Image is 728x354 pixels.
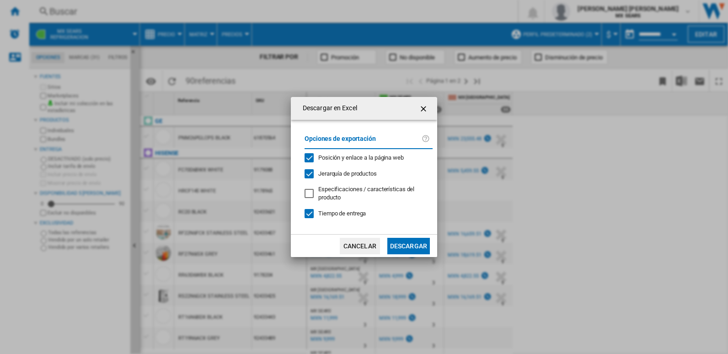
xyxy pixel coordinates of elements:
[298,104,357,113] h4: Descargar en Excel
[318,210,366,217] span: Tiempo de entrega
[415,99,434,118] button: getI18NText('BUTTONS.CLOSE_DIALOG')
[305,169,425,178] md-checkbox: Jerarquía de productos
[305,154,425,162] md-checkbox: Posición y enlace a la página web
[318,170,377,177] span: Jerarquía de productos
[387,238,430,254] button: Descargar
[318,186,414,201] span: Especificaciones / características del producto
[305,134,422,150] label: Opciones de exportación
[340,238,380,254] button: Cancelar
[318,154,404,161] span: Posición y enlace a la página web
[318,185,425,202] div: Solo se aplica a la Visión Categoría
[305,209,433,218] md-checkbox: Tiempo de entrega
[419,103,430,114] ng-md-icon: getI18NText('BUTTONS.CLOSE_DIALOG')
